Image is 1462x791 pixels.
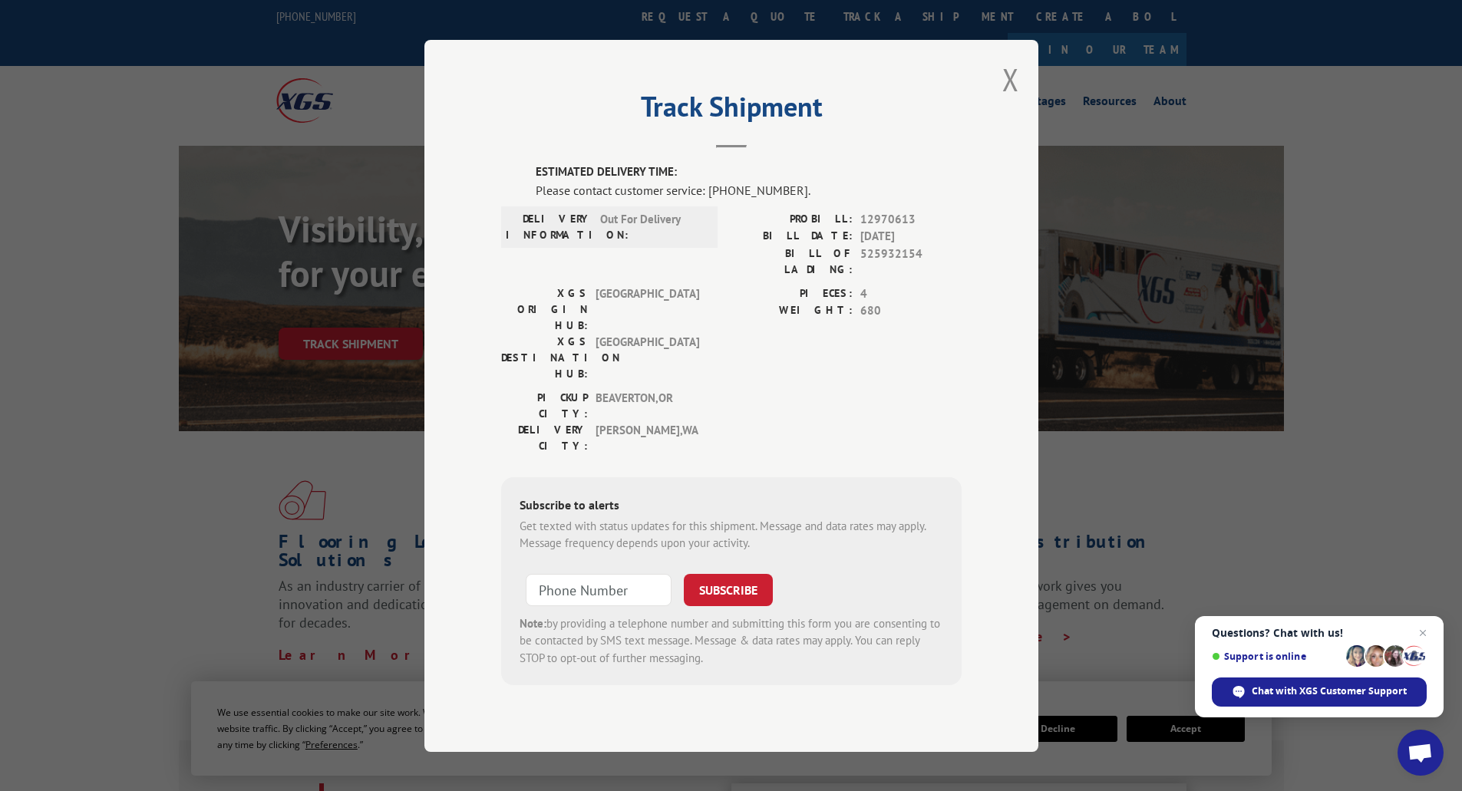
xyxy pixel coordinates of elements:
span: [DATE] [860,228,962,246]
div: Subscribe to alerts [520,495,943,517]
span: Chat with XGS Customer Support [1252,684,1407,698]
label: PICKUP CITY: [501,389,588,421]
label: XGS DESTINATION HUB: [501,333,588,381]
span: [PERSON_NAME] , WA [596,421,699,453]
a: Open chat [1398,730,1444,776]
input: Phone Number [526,573,672,605]
div: Please contact customer service: [PHONE_NUMBER]. [536,180,962,199]
span: 4 [860,285,962,302]
span: Support is online [1212,651,1341,662]
div: by providing a telephone number and submitting this form you are consenting to be contacted by SM... [520,615,943,667]
span: [GEOGRAPHIC_DATA] [596,333,699,381]
label: WEIGHT: [731,302,853,320]
strong: Note: [520,615,546,630]
span: BEAVERTON , OR [596,389,699,421]
span: Out For Delivery [600,210,704,242]
span: 680 [860,302,962,320]
div: Get texted with status updates for this shipment. Message and data rates may apply. Message frequ... [520,517,943,552]
label: DELIVERY CITY: [501,421,588,453]
span: [GEOGRAPHIC_DATA] [596,285,699,333]
label: PIECES: [731,285,853,302]
button: SUBSCRIBE [684,573,773,605]
label: ESTIMATED DELIVERY TIME: [536,163,962,181]
label: BILL DATE: [731,228,853,246]
label: BILL OF LADING: [731,245,853,277]
label: XGS ORIGIN HUB: [501,285,588,333]
label: PROBILL: [731,210,853,228]
span: 12970613 [860,210,962,228]
span: Chat with XGS Customer Support [1212,677,1427,707]
label: DELIVERY INFORMATION: [506,210,592,242]
button: Close modal [1002,59,1019,100]
h2: Track Shipment [501,96,962,125]
span: Questions? Chat with us! [1212,627,1427,639]
span: 525932154 [860,245,962,277]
